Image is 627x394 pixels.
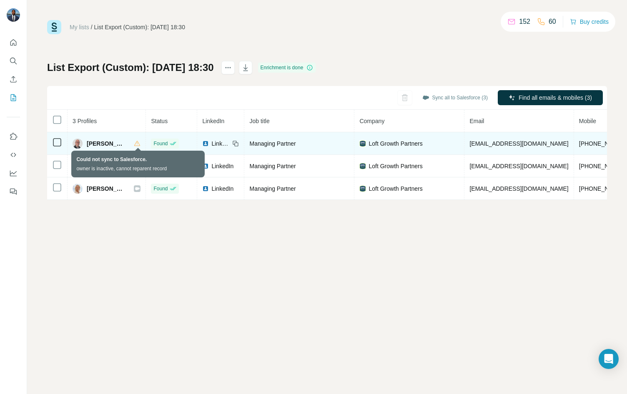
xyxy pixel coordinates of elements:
[221,61,235,74] button: actions
[47,20,61,34] img: Surfe Logo
[7,184,20,199] button: Feedback
[202,118,224,124] span: LinkedIn
[7,166,20,181] button: Dashboard
[211,162,233,170] span: LinkedIn
[202,185,209,192] img: LinkedIn logo
[249,118,269,124] span: Job title
[498,90,603,105] button: Find all emails & mobiles (3)
[211,139,230,148] span: LinkedIn
[469,163,568,169] span: [EMAIL_ADDRESS][DOMAIN_NAME]
[7,72,20,87] button: Enrich CSV
[469,140,568,147] span: [EMAIL_ADDRESS][DOMAIN_NAME]
[70,24,89,30] a: My lists
[7,129,20,144] button: Use Surfe on LinkedIn
[202,163,209,169] img: LinkedIn logo
[249,140,296,147] span: Managing Partner
[549,17,556,27] p: 60
[202,140,209,147] img: LinkedIn logo
[7,90,20,105] button: My lists
[359,185,366,192] img: company-logo
[570,16,609,28] button: Buy credits
[7,8,20,22] img: Avatar
[87,162,125,170] span: [PERSON_NAME]
[73,161,83,171] img: Avatar
[519,93,592,102] span: Find all emails & mobiles (3)
[416,91,494,104] button: Sync all to Salesforce (3)
[91,23,93,31] li: /
[369,184,422,193] span: Loft Growth Partners
[211,184,233,193] span: LinkedIn
[469,118,484,124] span: Email
[87,139,125,148] span: [PERSON_NAME]
[369,162,422,170] span: Loft Growth Partners
[7,147,20,162] button: Use Surfe API
[73,118,97,124] span: 3 Profiles
[73,184,83,194] img: Avatar
[73,139,83,149] img: Avatar
[359,163,366,169] img: company-logo
[519,17,530,27] p: 152
[153,140,168,147] span: Found
[249,163,296,169] span: Managing Partner
[47,61,214,74] h1: List Export (Custom): [DATE] 18:30
[249,185,296,192] span: Managing Partner
[87,184,125,193] span: [PERSON_NAME]
[153,162,168,170] span: Found
[7,35,20,50] button: Quick start
[7,53,20,68] button: Search
[258,63,316,73] div: Enrichment is done
[359,140,366,147] img: company-logo
[153,185,168,192] span: Found
[469,185,568,192] span: [EMAIL_ADDRESS][DOMAIN_NAME]
[369,139,422,148] span: Loft Growth Partners
[599,349,619,369] div: Open Intercom Messenger
[151,118,168,124] span: Status
[94,23,185,31] div: List Export (Custom): [DATE] 18:30
[579,118,596,124] span: Mobile
[359,118,384,124] span: Company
